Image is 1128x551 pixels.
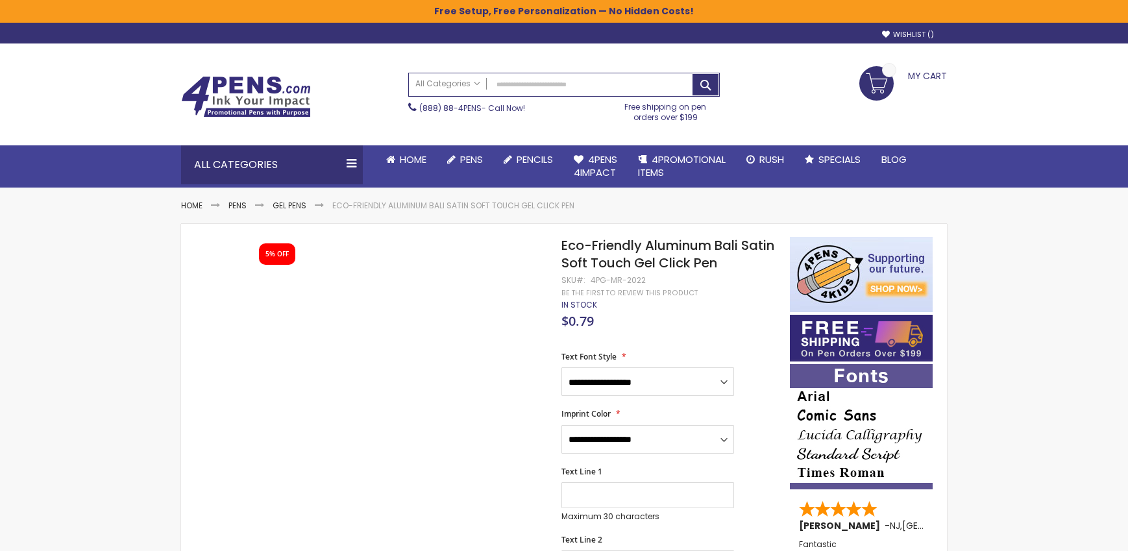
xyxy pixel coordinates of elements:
span: Text Line 2 [561,534,602,545]
span: [PERSON_NAME] [799,519,885,532]
span: NJ [890,519,900,532]
li: Eco-Friendly Aluminum Bali Satin Soft Touch Gel Click Pen [332,201,574,211]
span: - , [885,519,998,532]
a: Specials [794,145,871,174]
p: Maximum 30 characters [561,511,734,522]
a: Rush [736,145,794,174]
span: Imprint Color [561,408,611,419]
img: 4Pens Custom Pens and Promotional Products [181,76,311,117]
span: [GEOGRAPHIC_DATA] [902,519,998,532]
span: Pencils [517,153,553,166]
span: - Call Now! [419,103,525,114]
span: Specials [818,153,861,166]
span: Eco-Friendly Aluminum Bali Satin Soft Touch Gel Click Pen [561,236,774,272]
span: $0.79 [561,312,594,330]
div: All Categories [181,145,363,184]
div: 5% OFF [265,250,289,259]
span: Text Line 1 [561,466,602,477]
a: 4PROMOTIONALITEMS [628,145,736,188]
a: Gel Pens [273,200,306,211]
strong: SKU [561,275,585,286]
a: (888) 88-4PENS [419,103,482,114]
span: Home [400,153,426,166]
div: Availability [561,300,597,310]
span: All Categories [415,79,480,89]
span: Pens [460,153,483,166]
a: Pencils [493,145,563,174]
img: Free shipping on orders over $199 [790,315,933,361]
a: Wishlist [882,30,934,40]
span: 4Pens 4impact [574,153,617,179]
div: 4PG-MR-2022 [591,275,646,286]
span: In stock [561,299,597,310]
a: 4Pens4impact [563,145,628,188]
span: Text Font Style [561,351,617,362]
img: font-personalization-examples [790,364,933,489]
a: All Categories [409,73,487,95]
a: Pens [437,145,493,174]
span: 4PROMOTIONAL ITEMS [638,153,726,179]
div: Free shipping on pen orders over $199 [611,97,720,123]
a: Home [376,145,437,174]
a: Pens [228,200,247,211]
img: 4pens 4 kids [790,237,933,312]
span: Blog [881,153,907,166]
a: Be the first to review this product [561,288,698,298]
a: Home [181,200,202,211]
a: Blog [871,145,917,174]
span: Rush [759,153,784,166]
